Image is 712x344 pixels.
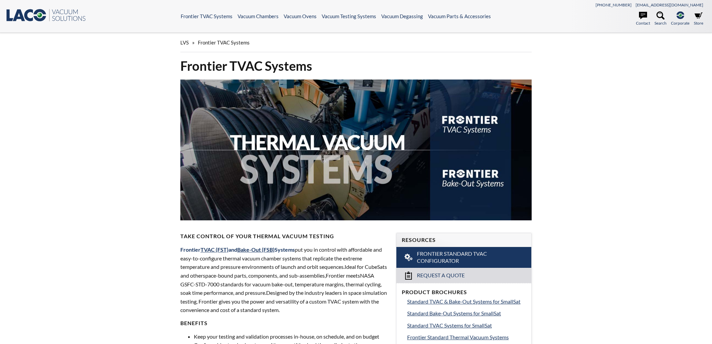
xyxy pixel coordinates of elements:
[180,320,388,327] h4: BENEFITS
[407,298,521,305] span: Standard TVAC & Bake-Out Systems for SmallSat
[180,80,532,220] img: Thermal Vacuum Systems header
[203,272,326,279] span: space-bound parts, components, and sub-assemblies,
[407,333,526,342] a: Frontier Standard Thermal Vacuum Systems
[180,58,532,74] h1: Frontier TVAC Systems
[407,322,492,329] span: Standard TVAC Systems for SmallSat
[180,289,387,313] span: Designed by the industry leaders in space simulation testing, Frontier gives you the power and ve...
[180,33,532,52] div: »
[654,11,667,26] a: Search
[694,11,703,26] a: Store
[381,13,423,19] a: Vacuum Degassing
[180,233,388,240] h4: Take Control of Your Thermal Vacuum Testing
[238,13,279,19] a: Vacuum Chambers
[596,2,632,7] a: [PHONE_NUMBER]
[407,297,526,306] a: Standard TVAC & Bake-Out Systems for SmallSat
[671,20,689,26] span: Corporate
[636,11,650,26] a: Contact
[407,321,526,330] a: Standard TVAC Systems for SmallSat
[194,332,388,341] li: Keep your testing and validation processes in-house, on schedule, and on budget
[428,13,491,19] a: Vacuum Parts & Accessories
[322,13,376,19] a: Vacuum Testing Systems
[417,250,512,264] span: Frontier Standard TVAC Configurator
[180,246,295,253] span: Frontier and Systems
[180,272,382,296] span: NASA GSFC-STD-7000 standards for vacuum bake-out, temperature margins, thermal cycling, soak time...
[402,289,526,296] h4: Product Brochures
[417,272,465,279] span: Request a Quote
[180,39,189,45] span: LVS
[345,263,349,270] span: Id
[180,245,388,314] p: put you in control with affordable and easy-to-configure thermal vacuum chamber systems that repl...
[407,309,526,318] a: Standard Bake-Out Systems for SmallSat
[396,247,531,268] a: Frontier Standard TVAC Configurator
[181,13,233,19] a: Frontier TVAC Systems
[636,2,703,7] a: [EMAIL_ADDRESS][DOMAIN_NAME]
[237,246,275,253] a: Bake-Out (FSB)
[201,246,228,253] a: TVAC (FST)
[396,268,531,283] a: Request a Quote
[198,39,250,45] span: Frontier TVAC Systems
[407,334,509,340] span: Frontier Standard Thermal Vacuum Systems
[284,13,317,19] a: Vacuum Ovens
[402,237,526,244] h4: Resources
[407,310,501,316] span: Standard Bake-Out Systems for SmallSat
[180,255,387,279] span: xtreme temperature and pressure environments of launch and orbit sequences. eal for CubeSats and ...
